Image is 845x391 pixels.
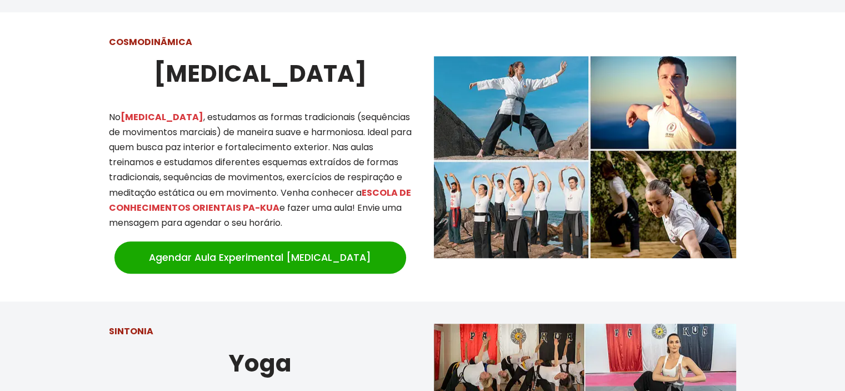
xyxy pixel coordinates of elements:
[109,325,153,338] strong: SINTONIA
[121,111,203,123] mark: [MEDICAL_DATA]
[229,347,292,380] strong: Yoga
[109,36,192,48] strong: COSMODINÃMICA
[114,241,406,274] a: Agendar Aula Experimental [MEDICAL_DATA]
[109,110,412,231] p: No , estudamos as formas tradicionais (sequências de movimentos marciais) de maneira suave e harm...
[154,57,367,90] strong: [MEDICAL_DATA]
[109,186,411,214] mark: ESCOLA DE CONHECIMENTOS ORIENTAIS PA-KUA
